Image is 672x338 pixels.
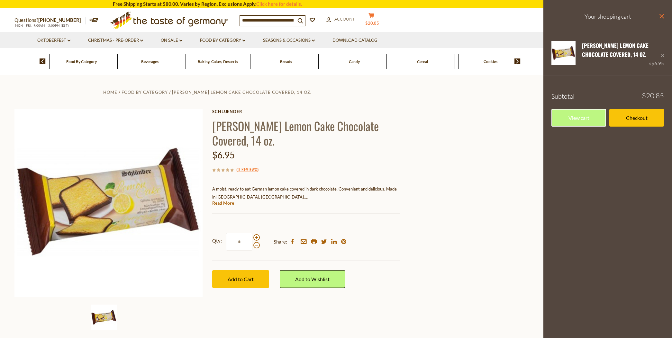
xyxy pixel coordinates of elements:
img: Schluender Lemon Cake Chocolate Covered [551,41,576,65]
span: $20.85 [642,92,664,99]
a: Download Catalog [332,37,377,44]
button: $20.85 [362,13,381,29]
h1: [PERSON_NAME] Lemon Cake Chocolate Covered, 14 oz. [212,119,400,147]
span: Add to Cart [228,276,254,282]
img: previous arrow [40,58,46,64]
a: Add to Wishlist [280,270,345,288]
a: Food By Category [122,90,168,95]
a: View cart [551,109,606,127]
span: ( ) [236,166,259,173]
img: next arrow [514,58,521,64]
span: A moist, ready to eat German lemon cake covered in dark chocolate. Convenient and delicious. Made... [212,186,397,200]
a: Schluender Lemon Cake Chocolate Covered [551,41,576,67]
a: Click here for details. [256,1,302,7]
a: Cereal [417,59,428,64]
span: Share: [274,238,287,246]
span: MON - FRI, 9:00AM - 5:00PM (EST) [14,24,69,27]
span: $6.95 [651,60,664,66]
img: Schluender Lemon Cake Chocolate Covered [91,305,117,330]
a: Breads [280,59,292,64]
span: $6.95 [212,149,235,160]
a: On Sale [161,37,182,44]
a: Baking, Cakes, Desserts [198,59,238,64]
a: Cookies [484,59,497,64]
span: Subtotal [551,92,575,100]
span: Account [334,16,355,22]
button: Add to Cart [212,270,269,288]
a: [PHONE_NUMBER] [38,17,81,23]
a: Read More [212,200,234,206]
a: Food By Category [200,37,245,44]
a: Schluender [212,109,400,114]
p: Questions? [14,16,86,24]
img: Schluender Lemon Cake Chocolate Covered [14,109,203,297]
a: Beverages [141,59,159,64]
a: Home [103,90,117,95]
a: Christmas - PRE-ORDER [88,37,143,44]
a: [PERSON_NAME] Lemon Cake Chocolate Covered, 14 oz. [582,41,649,58]
a: Account [326,16,355,23]
a: Oktoberfest [37,37,70,44]
a: Food By Category [66,59,97,64]
div: 3 × [649,41,664,67]
a: 0 Reviews [238,166,257,173]
a: [PERSON_NAME] Lemon Cake Chocolate Covered, 14 oz. [172,90,312,95]
a: Seasons & Occasions [263,37,315,44]
a: Checkout [609,109,664,127]
span: $20.85 [365,21,379,26]
input: Qty: [226,233,252,251]
strong: Qty: [212,237,222,245]
a: Candy [349,59,360,64]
